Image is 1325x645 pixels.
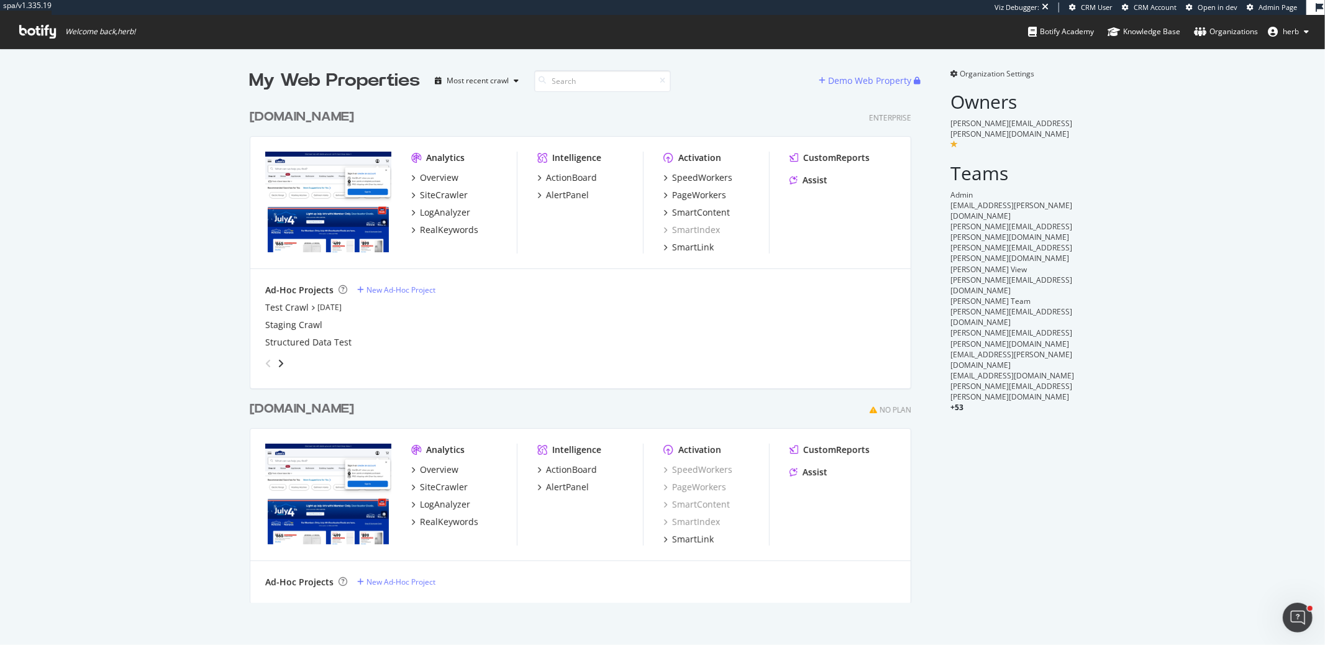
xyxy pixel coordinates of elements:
span: [PERSON_NAME][EMAIL_ADDRESS][PERSON_NAME][DOMAIN_NAME] [951,327,1073,349]
div: New Ad-Hoc Project [367,577,435,587]
div: No Plan [880,405,911,415]
div: ActionBoard [546,464,597,476]
a: Overview [411,172,458,184]
a: Demo Web Property [819,75,914,86]
div: CustomReports [803,152,870,164]
div: SiteCrawler [420,481,468,493]
a: Admin Page [1247,2,1297,12]
span: CRM User [1081,2,1113,12]
div: ActionBoard [546,172,597,184]
a: Assist [790,174,827,186]
div: SiteCrawler [420,189,468,201]
a: SiteCrawler [411,189,468,201]
a: LogAnalyzer [411,206,470,219]
a: SpeedWorkers [663,172,732,184]
span: Open in dev [1198,2,1237,12]
div: [DOMAIN_NAME] [250,400,354,418]
div: SmartLink [672,241,714,254]
span: + 53 [951,402,964,413]
a: Organizations [1194,15,1258,48]
a: AlertPanel [537,481,589,493]
div: Intelligence [552,444,601,456]
input: Search [534,70,671,92]
a: CRM User [1069,2,1113,12]
a: SpeedWorkers [663,464,732,476]
button: Most recent crawl [430,71,524,91]
a: PageWorkers [663,189,726,201]
img: www.lowessecondary.com [265,444,391,544]
a: Open in dev [1186,2,1237,12]
a: AlertPanel [537,189,589,201]
a: RealKeywords [411,224,478,236]
div: AlertPanel [546,481,589,493]
div: [DOMAIN_NAME] [250,108,354,126]
a: SmartContent [663,498,730,511]
div: Assist [803,466,827,478]
a: SmartIndex [663,516,720,528]
a: ActionBoard [537,172,597,184]
div: Admin [951,190,1076,200]
span: herb [1283,26,1299,37]
div: Enterprise [869,112,911,123]
a: SmartIndex [663,224,720,236]
div: PageWorkers [672,189,726,201]
div: SpeedWorkers [672,172,732,184]
div: LogAnalyzer [420,206,470,219]
a: Overview [411,464,458,476]
div: My Web Properties [250,68,421,93]
span: CRM Account [1134,2,1177,12]
span: [PERSON_NAME][EMAIL_ADDRESS][PERSON_NAME][DOMAIN_NAME] [951,221,1073,242]
a: [DOMAIN_NAME] [250,400,359,418]
a: PageWorkers [663,481,726,493]
div: AlertPanel [546,189,589,201]
iframe: Intercom live chat [1283,603,1313,633]
div: Most recent crawl [447,77,509,85]
a: ActionBoard [537,464,597,476]
div: Ad-Hoc Projects [265,284,334,296]
a: [DATE] [317,302,342,313]
span: Organization Settings [960,68,1035,79]
span: [PERSON_NAME][EMAIL_ADDRESS][PERSON_NAME][DOMAIN_NAME] [951,242,1073,263]
a: CustomReports [790,152,870,164]
div: New Ad-Hoc Project [367,285,435,295]
div: [PERSON_NAME] View [951,264,1076,275]
h2: Owners [951,91,1076,112]
span: Admin Page [1259,2,1297,12]
a: [DOMAIN_NAME] [250,108,359,126]
div: Organizations [1194,25,1258,38]
img: www.lowes.com [265,152,391,252]
span: Welcome back, herb ! [65,27,135,37]
a: CustomReports [790,444,870,456]
div: Activation [678,152,721,164]
div: RealKeywords [420,516,478,528]
div: angle-left [260,354,276,373]
h2: Teams [951,163,1076,183]
span: [PERSON_NAME][EMAIL_ADDRESS][PERSON_NAME][DOMAIN_NAME] [951,381,1073,402]
button: herb [1258,22,1319,42]
a: SmartLink [663,533,714,546]
div: Viz Debugger: [995,2,1039,12]
a: SmartLink [663,241,714,254]
a: CRM Account [1122,2,1177,12]
a: SiteCrawler [411,481,468,493]
span: [EMAIL_ADDRESS][PERSON_NAME][DOMAIN_NAME] [951,200,1073,221]
a: New Ad-Hoc Project [357,285,435,295]
a: RealKeywords [411,516,478,528]
div: SmartContent [672,206,730,219]
span: [EMAIL_ADDRESS][PERSON_NAME][DOMAIN_NAME] [951,349,1073,370]
span: [EMAIL_ADDRESS][DOMAIN_NAME] [951,370,1075,381]
a: Test Crawl [265,301,309,314]
div: CustomReports [803,444,870,456]
div: angle-right [276,357,285,370]
span: [PERSON_NAME][EMAIL_ADDRESS][DOMAIN_NAME] [951,275,1073,296]
div: SmartLink [672,533,714,546]
a: Structured Data Test [265,336,352,349]
div: Demo Web Property [829,75,912,87]
a: Staging Crawl [265,319,322,331]
button: Demo Web Property [819,71,914,91]
a: New Ad-Hoc Project [357,577,435,587]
